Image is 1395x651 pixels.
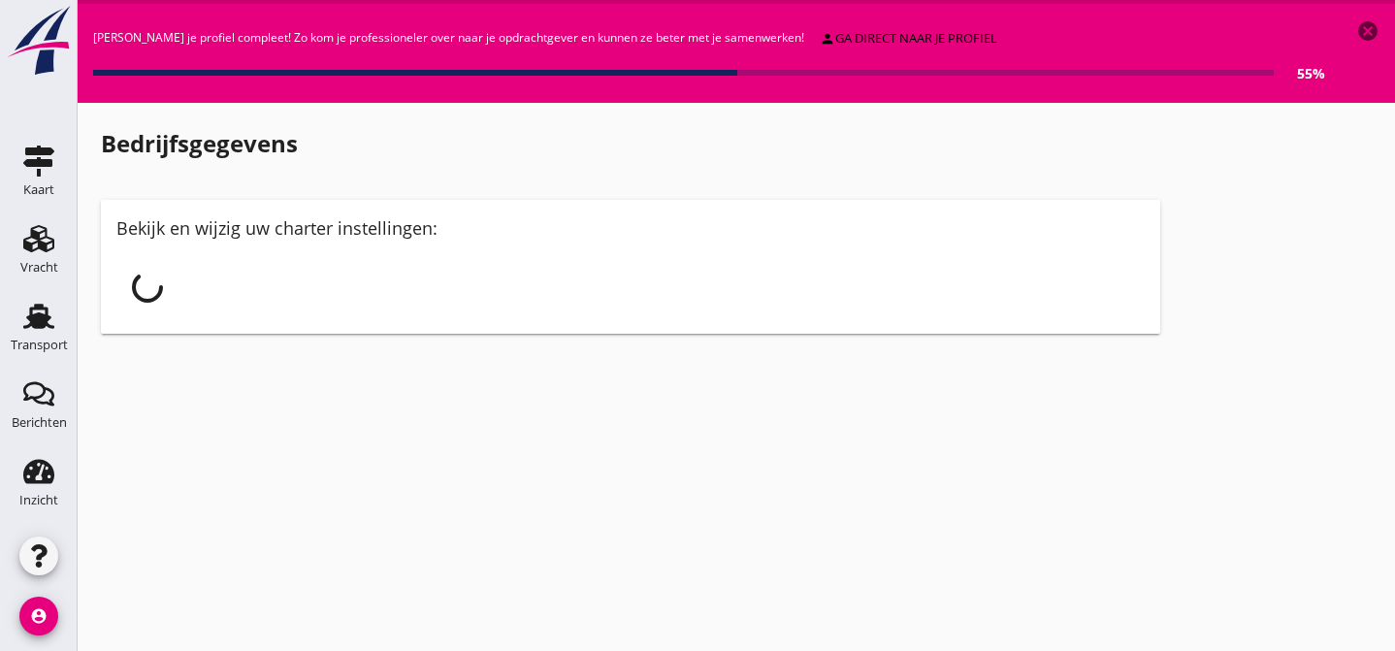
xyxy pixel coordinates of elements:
[19,494,58,506] div: Inzicht
[23,183,54,196] div: Kaart
[1274,63,1325,83] div: 55%
[820,29,997,49] div: ga direct naar je profiel
[19,597,58,635] i: account_circle
[820,31,835,47] i: person
[11,339,68,351] div: Transport
[12,416,67,429] div: Berichten
[1356,19,1379,43] i: cancel
[812,25,1005,52] a: ga direct naar je profiel
[101,126,1160,161] h1: Bedrijfsgegevens
[4,5,74,77] img: logo-small.a267ee39.svg
[116,215,1145,242] div: Bekijk en wijzig uw charter instellingen:
[93,19,1325,87] div: [PERSON_NAME] je profiel compleet! Zo kom je professioneler over naar je opdrachtgever en kunnen ...
[20,261,58,274] div: Vracht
